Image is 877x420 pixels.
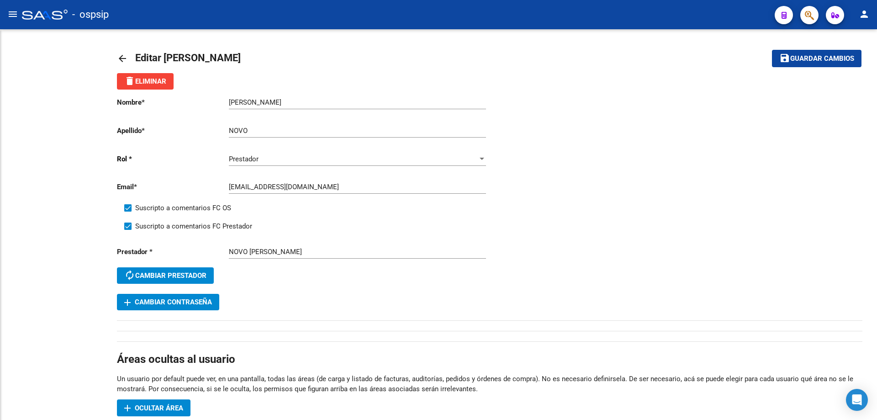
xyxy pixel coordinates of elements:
span: Suscripto a comentarios FC Prestador [135,221,252,232]
p: Prestador * [117,247,229,257]
span: Editar [PERSON_NAME] [135,52,241,64]
div: Open Intercom Messenger [846,389,868,411]
span: Eliminar [124,77,166,85]
button: Eliminar [117,73,174,90]
mat-icon: save [779,53,790,64]
span: Cambiar Contraseña [124,298,212,306]
mat-icon: arrow_back [117,53,128,64]
p: Email [117,182,229,192]
mat-icon: person [859,9,870,20]
button: Ocultar área [117,399,190,416]
button: Cambiar Contraseña [117,294,219,310]
h1: Áreas ocultas al usuario [117,352,862,367]
p: Nombre [117,97,229,107]
span: Prestador [229,155,259,163]
p: Apellido [117,126,229,136]
span: Suscripto a comentarios FC OS [135,202,231,213]
span: Cambiar prestador [124,271,206,280]
button: Guardar cambios [772,50,861,67]
p: Rol * [117,154,229,164]
mat-icon: autorenew [124,270,135,281]
span: Guardar cambios [790,55,854,63]
mat-icon: add [122,403,133,414]
p: Un usuario por default puede ver, en una pantalla, todas las áreas (de carga y listado de factura... [117,374,862,394]
span: Ocultar área [135,404,183,412]
button: Cambiar prestador [117,267,214,284]
span: - ospsip [72,5,109,25]
mat-icon: delete [124,75,135,86]
mat-icon: add [122,297,133,308]
mat-icon: menu [7,9,18,20]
